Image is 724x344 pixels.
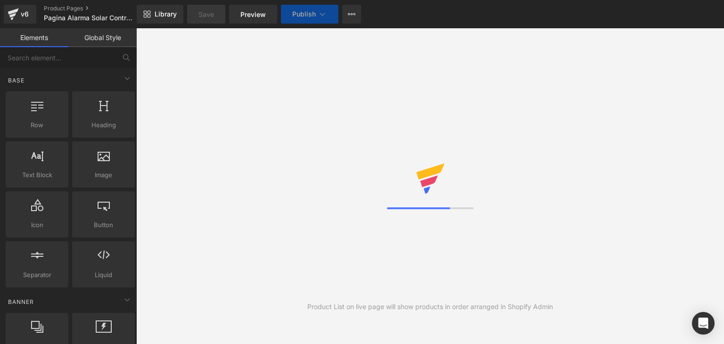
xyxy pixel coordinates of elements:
a: Global Style [68,28,137,47]
span: Base [7,76,25,85]
div: Product List on live page will show products in order arranged in Shopify Admin [307,302,553,312]
span: Icon [8,220,66,230]
span: Row [8,120,66,130]
span: Heading [75,120,132,130]
a: Preview [229,5,277,24]
span: Publish [292,10,316,18]
span: Image [75,170,132,180]
span: Library [155,10,177,18]
a: New Library [137,5,183,24]
span: Text Block [8,170,66,180]
span: Preview [240,9,266,19]
a: v6 [4,5,36,24]
span: Banner [7,297,35,306]
div: v6 [19,8,31,20]
button: Publish [281,5,338,24]
div: Open Intercom Messenger [692,312,715,335]
span: Button [75,220,132,230]
span: Liquid [75,270,132,280]
span: Separator [8,270,66,280]
span: Pagina Alarma Solar Control - [DATE] 14:18:34 [44,14,134,22]
button: More [342,5,361,24]
a: Product Pages [44,5,152,12]
span: Save [198,9,214,19]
